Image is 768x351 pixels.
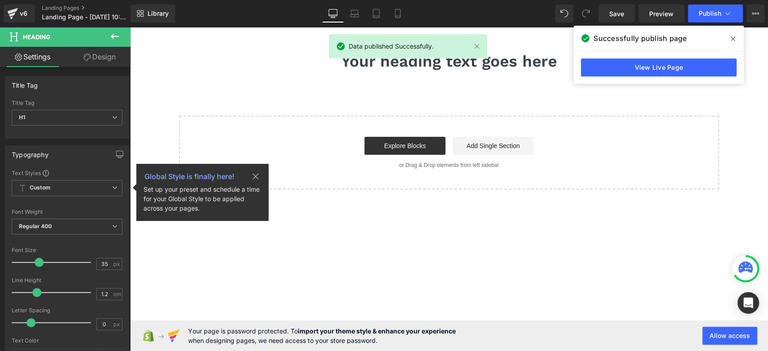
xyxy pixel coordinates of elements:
[130,4,175,22] a: New Library
[12,337,122,344] div: Text Color
[577,4,595,22] button: Redo
[387,4,409,22] a: Mobile
[12,146,49,158] div: Typography
[365,4,387,22] a: Tablet
[609,9,624,18] span: Save
[23,33,50,40] span: Heading
[699,10,721,17] span: Publish
[322,4,344,22] a: Desktop
[113,291,121,297] span: em
[323,110,404,128] a: Add Single Section
[12,209,122,215] div: Font Weight
[12,247,122,253] div: Font Size
[19,114,25,121] b: H1
[12,76,38,89] div: Title Tag
[344,4,365,22] a: Laptop
[113,261,121,267] span: px
[746,4,764,22] button: More
[593,33,687,44] span: Successfully publish page
[113,321,121,327] span: px
[12,307,122,314] div: Letter Spacing
[19,223,52,229] b: Regular 400
[18,8,29,19] div: v6
[702,327,757,345] button: Allow access
[30,184,50,192] b: Custom
[649,9,674,18] span: Preview
[638,4,684,22] a: Preview
[42,4,145,12] a: Landing Pages
[12,100,122,106] div: Title Tag
[12,277,122,283] div: Line Height
[67,47,132,67] a: Design
[688,4,743,22] button: Publish
[42,13,128,21] span: Landing Page - [DATE] 10:10:18
[4,4,35,22] a: v6
[148,9,169,18] span: Library
[737,292,759,314] div: Open Intercom Messenger
[581,58,737,76] a: View Live Page
[555,4,573,22] button: Undo
[349,41,434,51] span: Data published Successfully.
[12,169,122,176] div: Text Styles
[188,326,456,345] span: Your page is password protected. To when designing pages, we need access to your store password.
[63,135,575,141] p: or Drag & Drop elements from left sidebar
[234,110,315,128] a: Explore Blocks
[298,327,456,335] strong: import your theme style & enhance your experience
